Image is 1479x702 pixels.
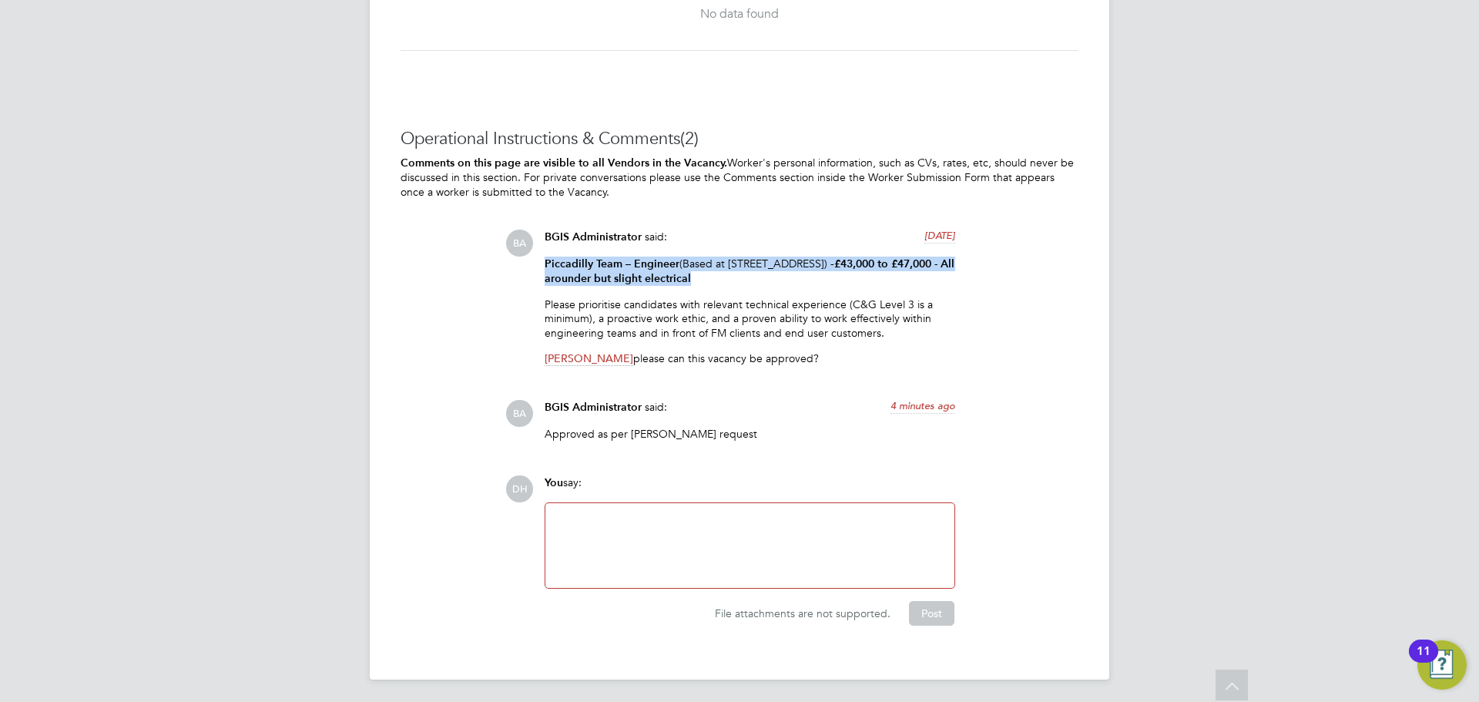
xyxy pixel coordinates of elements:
[1417,651,1430,671] div: 11
[545,427,955,441] p: Approved as per [PERSON_NAME] request
[545,351,955,365] p: please can this vacancy be approved?
[545,257,955,286] p: (Based at [STREET_ADDRESS]) -
[645,400,667,414] span: said:
[545,351,633,366] span: [PERSON_NAME]
[545,257,679,270] strong: Piccadilly Team – Engineer
[680,128,699,149] span: (2)
[924,229,955,242] span: [DATE]
[545,475,955,502] div: say:
[506,400,533,427] span: BA
[401,156,727,170] b: Comments on this page are visible to all Vendors in the Vacancy.
[416,6,1063,22] div: No data found
[645,230,667,244] span: said:
[545,401,642,414] span: BGIS Administrator
[506,230,533,257] span: BA
[1417,640,1467,690] button: Open Resource Center, 11 new notifications
[890,399,955,412] span: 4 minutes ago
[545,230,642,244] span: BGIS Administrator
[401,156,1078,199] p: Worker's personal information, such as CVs, rates, etc, should never be discussed in this section...
[545,297,955,340] p: Please prioritise candidates with relevant technical experience (C&G Level 3 is a minimum), a pro...
[506,475,533,502] span: DH
[715,606,890,620] span: File attachments are not supported.
[909,601,954,626] button: Post
[401,128,1078,150] h3: Operational Instructions & Comments
[545,476,563,489] span: You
